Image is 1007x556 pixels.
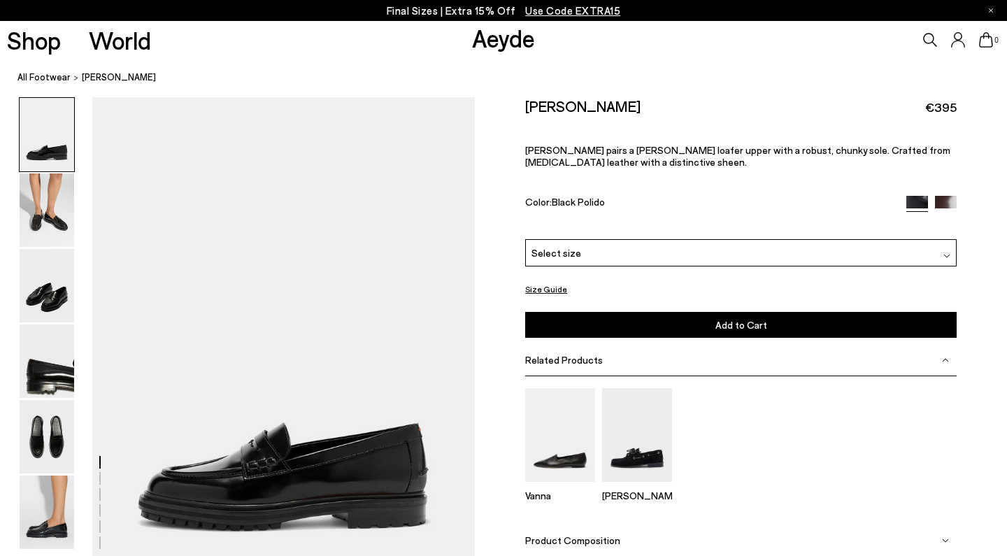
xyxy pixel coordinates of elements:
button: Add to Cart [525,312,957,338]
span: 0 [993,36,1000,44]
p: [PERSON_NAME] [602,490,672,501]
span: Select size [531,245,581,260]
img: Leon Loafers - Image 6 [20,476,74,549]
span: Black Polido [552,196,605,208]
span: €395 [925,99,957,116]
span: [PERSON_NAME] [82,70,156,85]
p: [PERSON_NAME] pairs a [PERSON_NAME] loafer upper with a robust, chunky sole. Crafted from [MEDICA... [525,144,957,168]
span: Navigate to /collections/ss25-final-sizes [525,4,620,17]
a: Shop [7,28,61,52]
span: Product Composition [525,534,620,546]
a: All Footwear [17,70,71,85]
div: Color: [525,196,892,212]
img: Leon Loafers - Image 4 [20,325,74,398]
span: Add to Cart [715,319,767,331]
img: Leon Loafers - Image 2 [20,173,74,247]
a: Aeyde [472,23,535,52]
h2: [PERSON_NAME] [525,97,641,115]
img: Leon Loafers - Image 5 [20,400,74,473]
a: 0 [979,32,993,48]
img: Vanna Almond-Toe Loafers [525,388,595,481]
p: Vanna [525,490,595,501]
img: Leon Loafers - Image 3 [20,249,74,322]
span: Related Products [525,354,603,366]
img: svg%3E [942,537,949,544]
a: Harris Suede Mocassin Flats [PERSON_NAME] [602,472,672,501]
img: svg%3E [942,357,949,364]
img: Harris Suede Mocassin Flats [602,388,672,481]
img: Leon Loafers - Image 1 [20,98,74,171]
nav: breadcrumb [17,59,1007,97]
a: World [89,28,151,52]
p: Final Sizes | Extra 15% Off [387,2,621,20]
a: Vanna Almond-Toe Loafers Vanna [525,472,595,501]
img: svg%3E [943,252,950,259]
button: Size Guide [525,280,567,298]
